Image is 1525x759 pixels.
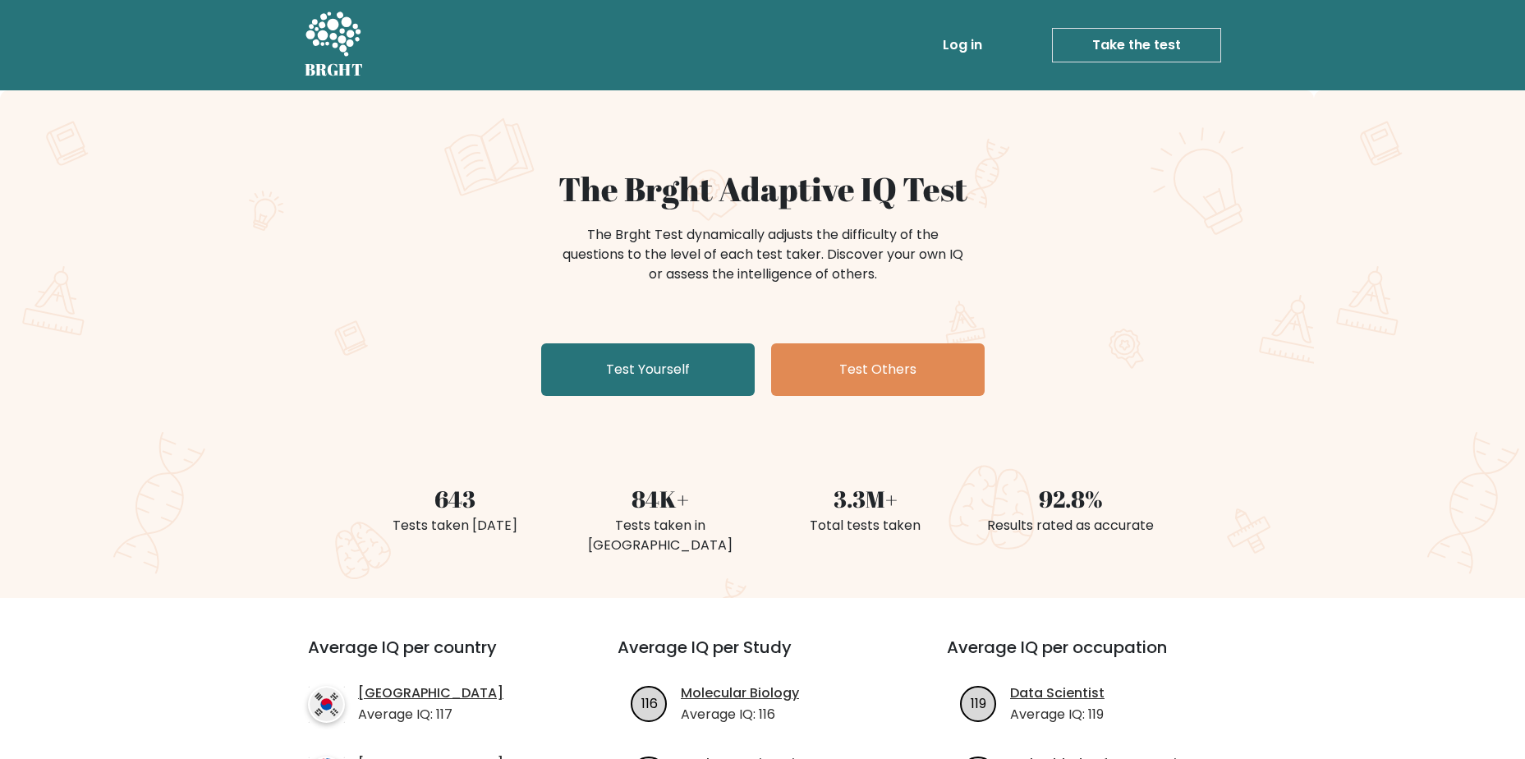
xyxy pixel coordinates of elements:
text: 119 [971,693,986,712]
div: Tests taken [DATE] [362,516,548,536]
a: [GEOGRAPHIC_DATA] [358,683,503,703]
h5: BRGHT [305,60,364,80]
a: BRGHT [305,7,364,84]
h3: Average IQ per Study [618,637,907,677]
p: Average IQ: 119 [1010,705,1105,724]
img: country [308,686,345,723]
a: Data Scientist [1010,683,1105,703]
div: The Brght Test dynamically adjusts the difficulty of the questions to the level of each test take... [558,225,968,284]
a: Test Yourself [541,343,755,396]
a: Test Others [771,343,985,396]
h3: Average IQ per country [308,637,558,677]
p: Average IQ: 117 [358,705,503,724]
div: 92.8% [978,481,1164,516]
div: 643 [362,481,548,516]
text: 116 [641,693,658,712]
div: 84K+ [567,481,753,516]
div: Results rated as accurate [978,516,1164,536]
a: Take the test [1052,28,1221,62]
a: Log in [936,29,989,62]
h1: The Brght Adaptive IQ Test [362,169,1164,209]
h3: Average IQ per occupation [947,637,1237,677]
a: Molecular Biology [681,683,799,703]
div: Tests taken in [GEOGRAPHIC_DATA] [567,516,753,555]
p: Average IQ: 116 [681,705,799,724]
div: 3.3M+ [773,481,958,516]
div: Total tests taken [773,516,958,536]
